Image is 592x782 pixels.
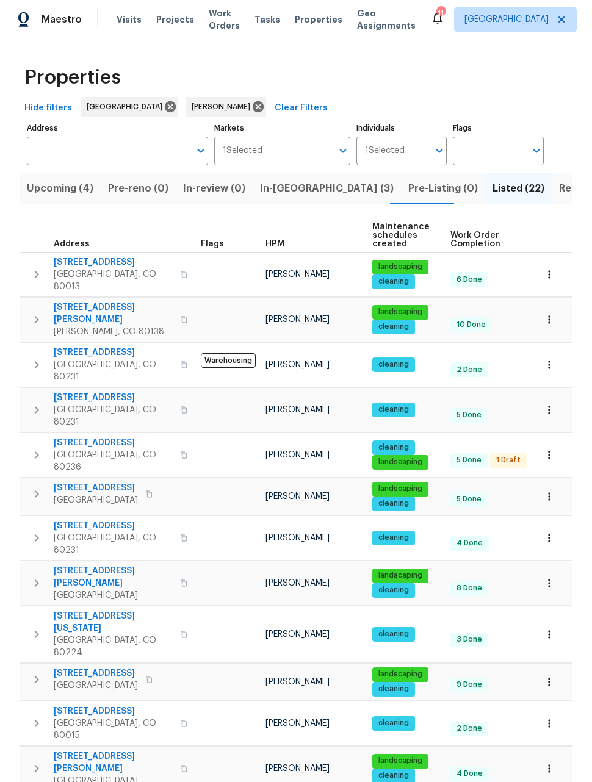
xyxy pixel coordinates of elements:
span: [GEOGRAPHIC_DATA], CO 80231 [54,404,173,428]
span: 4 Done [452,538,488,548]
span: Visits [117,13,142,26]
span: [STREET_ADDRESS][PERSON_NAME] [54,565,173,589]
span: cleaning [374,629,414,639]
span: [PERSON_NAME], CO 80138 [54,326,173,338]
span: 10 Done [452,320,491,330]
span: cleaning [374,442,414,453]
span: cleaning [374,585,414,595]
button: Open [431,142,448,159]
div: 11 [436,7,445,20]
span: Clear Filters [275,101,328,116]
span: Properties [24,71,121,84]
span: landscaping [374,307,427,317]
span: 1 Selected [365,146,405,156]
span: landscaping [374,570,427,581]
label: Individuals [356,124,447,132]
span: cleaning [374,321,414,332]
span: [GEOGRAPHIC_DATA], CO 80236 [54,449,173,473]
span: Address [54,240,90,248]
span: cleaning [374,359,414,370]
span: Tasks [254,15,280,24]
button: Open [334,142,352,159]
span: 5 Done [452,494,486,504]
span: [GEOGRAPHIC_DATA] [54,589,173,601]
span: [STREET_ADDRESS][PERSON_NAME] [54,750,173,775]
span: [PERSON_NAME] [265,764,330,773]
label: Address [27,124,208,132]
span: [PERSON_NAME] [265,270,330,279]
span: 3 Done [452,634,487,645]
span: [STREET_ADDRESS] [54,667,138,680]
span: 8 Done [452,583,487,594]
button: Clear Filters [270,97,333,120]
span: cleaning [374,498,414,509]
span: [PERSON_NAME] [265,630,330,639]
span: Upcoming (4) [27,180,93,197]
span: [GEOGRAPHIC_DATA], CO 80013 [54,268,173,293]
span: Flags [201,240,224,248]
span: [PERSON_NAME] [265,406,330,414]
span: cleaning [374,533,414,543]
span: [GEOGRAPHIC_DATA], CO 80015 [54,717,173,742]
span: Hide filters [24,101,72,116]
span: [PERSON_NAME] [265,361,330,369]
span: HPM [265,240,284,248]
span: Pre-reno (0) [108,180,168,197]
button: Hide filters [20,97,77,120]
span: cleaning [374,718,414,728]
span: Maintenance schedules created [372,223,430,248]
span: 2 Done [452,365,487,375]
span: 5 Done [452,410,486,420]
span: [PERSON_NAME] [265,534,330,542]
span: Geo Assignments [357,7,416,32]
span: In-[GEOGRAPHIC_DATA] (3) [260,180,394,197]
span: landscaping [374,756,427,766]
span: [PERSON_NAME] [265,492,330,501]
span: [STREET_ADDRESS] [54,705,173,717]
span: [GEOGRAPHIC_DATA] [54,680,138,692]
span: [GEOGRAPHIC_DATA], CO 80224 [54,634,173,659]
span: [STREET_ADDRESS] [54,256,173,268]
div: [PERSON_NAME] [186,97,266,117]
span: Pre-Listing (0) [408,180,478,197]
button: Open [192,142,209,159]
span: [GEOGRAPHIC_DATA], CO 80231 [54,532,173,556]
span: landscaping [374,484,427,494]
span: cleaning [374,276,414,287]
span: Projects [156,13,194,26]
span: landscaping [374,669,427,680]
span: landscaping [374,262,427,272]
span: [PERSON_NAME] [265,451,330,459]
span: [GEOGRAPHIC_DATA] [87,101,167,113]
span: [STREET_ADDRESS] [54,520,173,532]
span: 4 Done [452,769,488,779]
span: cleaning [374,770,414,781]
span: [PERSON_NAME] [265,678,330,686]
span: Warehousing [201,353,256,368]
span: [STREET_ADDRESS] [54,437,173,449]
span: [STREET_ADDRESS] [54,346,173,359]
span: [PERSON_NAME] [192,101,255,113]
span: [PERSON_NAME] [265,579,330,587]
span: [STREET_ADDRESS][PERSON_NAME] [54,301,173,326]
span: 2 Done [452,723,487,734]
span: 1 Selected [223,146,262,156]
span: Work Order Completion [450,231,527,248]
span: Properties [295,13,342,26]
span: 6 Done [452,274,487,285]
span: [PERSON_NAME] [265,719,330,728]
span: 9 Done [452,680,487,690]
span: 5 Done [452,455,486,465]
span: [PERSON_NAME] [265,315,330,324]
div: [GEOGRAPHIC_DATA] [81,97,178,117]
span: [STREET_ADDRESS] [54,482,138,494]
label: Markets [214,124,350,132]
span: [GEOGRAPHIC_DATA], CO 80231 [54,359,173,383]
label: Flags [453,124,544,132]
span: [STREET_ADDRESS] [54,392,173,404]
button: Open [528,142,545,159]
span: cleaning [374,684,414,694]
span: landscaping [374,457,427,467]
span: [GEOGRAPHIC_DATA] [464,13,549,26]
span: [STREET_ADDRESS][US_STATE] [54,610,173,634]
